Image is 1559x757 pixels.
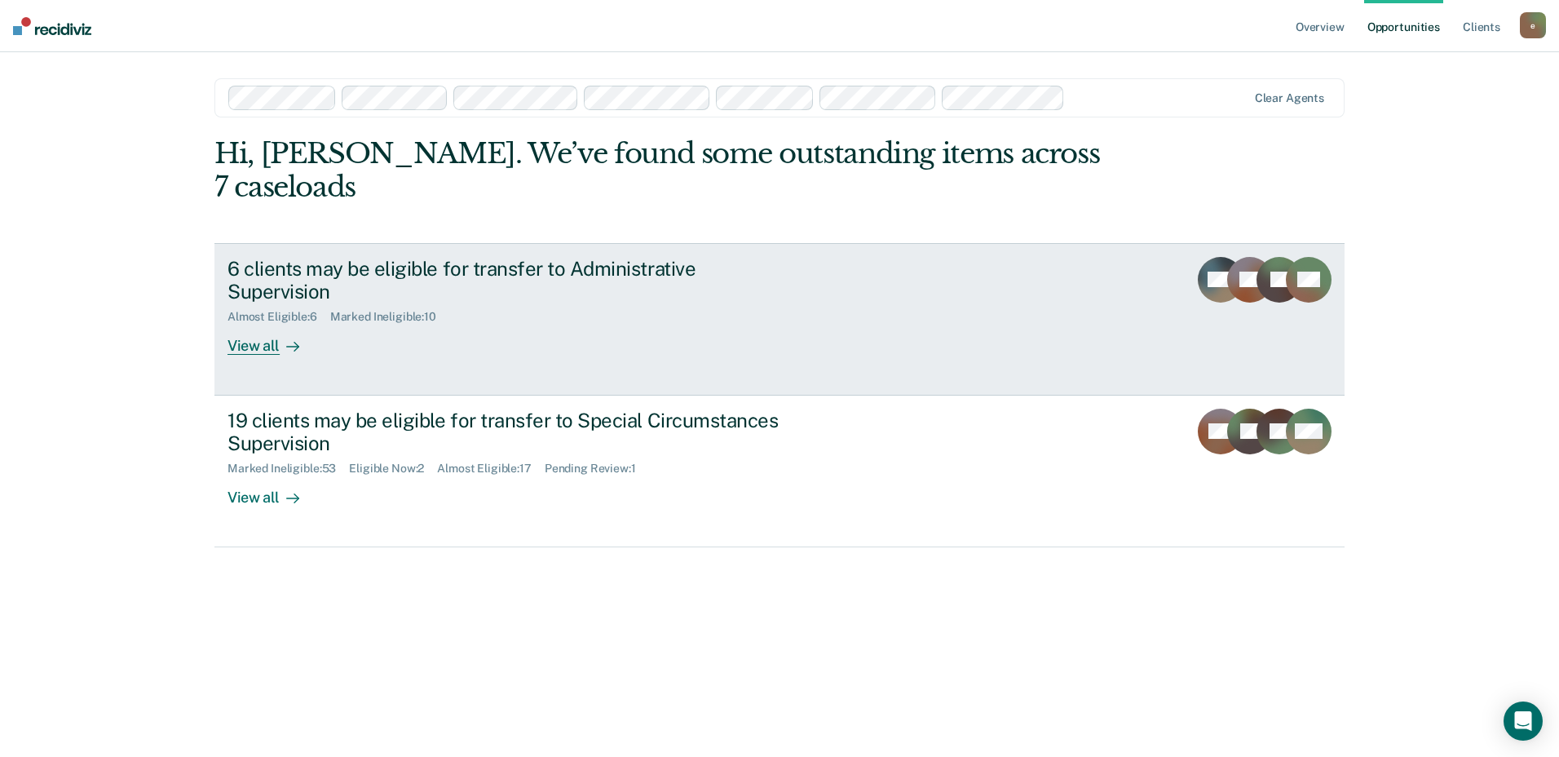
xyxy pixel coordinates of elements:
button: e [1520,12,1546,38]
div: 19 clients may be eligible for transfer to Special Circumstances Supervision [227,409,800,456]
div: 6 clients may be eligible for transfer to Administrative Supervision [227,257,800,304]
div: Open Intercom Messenger [1504,702,1543,741]
div: Eligible Now : 2 [349,462,437,476]
div: Pending Review : 1 [545,462,649,476]
div: View all [227,476,319,507]
div: Hi, [PERSON_NAME]. We’ve found some outstanding items across 7 caseloads [214,137,1119,204]
div: Almost Eligible : 17 [437,462,545,476]
a: 6 clients may be eligible for transfer to Administrative SupervisionAlmost Eligible:6Marked Ineli... [214,243,1345,396]
div: Almost Eligible : 6 [227,310,330,324]
img: Recidiviz [13,17,91,35]
div: Clear agents [1255,91,1324,105]
a: 19 clients may be eligible for transfer to Special Circumstances SupervisionMarked Ineligible:53E... [214,396,1345,547]
div: View all [227,324,319,356]
div: Marked Ineligible : 10 [330,310,449,324]
div: Marked Ineligible : 53 [227,462,349,476]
